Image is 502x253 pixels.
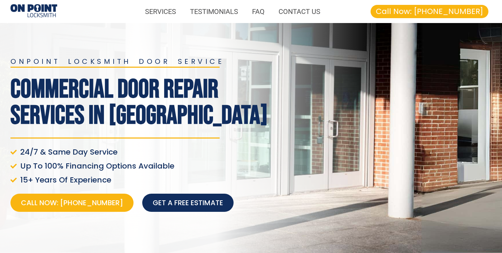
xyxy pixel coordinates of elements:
span: Up To 100% Financing Options Available [18,161,174,171]
span: Get a free estimate [153,198,223,208]
a: Get a free estimate [142,194,234,212]
span: Call Now: [PHONE_NUMBER] [21,198,123,208]
img: Commercial Door Repair 1 [10,4,57,18]
h2: onpoint locksmith door service [10,58,272,65]
a: SERVICES [138,3,183,20]
a: Call Now: [PHONE_NUMBER] [10,194,134,212]
a: FAQ [245,3,272,20]
a: TESTIMONIALS [183,3,245,20]
span: Call Now: [PHONE_NUMBER] [376,8,483,15]
span: 15+ Years Of Experience [18,175,111,185]
a: Call Now: [PHONE_NUMBER] [371,5,488,18]
h1: Commercial Door Repair Services In [GEOGRAPHIC_DATA] [10,76,272,129]
span: 24/7 & Same Day Service [18,147,117,157]
a: CONTACT US [272,3,327,20]
nav: Menu [64,3,327,20]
